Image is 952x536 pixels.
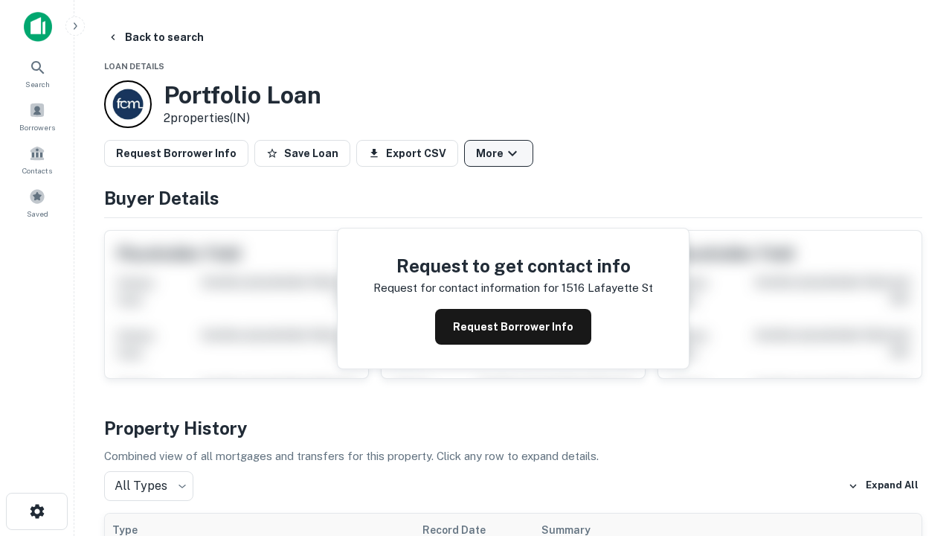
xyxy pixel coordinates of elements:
button: Request Borrower Info [435,309,591,345]
a: Saved [4,182,70,223]
h4: Request to get contact info [373,252,653,279]
div: All Types [104,471,193,501]
p: 2 properties (IN) [164,109,321,127]
h4: Property History [104,415,922,441]
p: Combined view of all mortgages and transfers for this property. Click any row to expand details. [104,447,922,465]
iframe: Chat Widget [878,369,952,441]
p: Request for contact information for [373,279,559,297]
span: Contacts [22,165,52,176]
button: Expand All [844,475,922,497]
h4: Buyer Details [104,185,922,211]
span: Borrowers [19,121,55,133]
button: Back to search [101,24,210,51]
button: Save Loan [254,140,350,167]
a: Search [4,53,70,93]
h3: Portfolio Loan [164,81,321,109]
span: Loan Details [104,62,164,71]
img: capitalize-icon.png [24,12,52,42]
button: Request Borrower Info [104,140,248,167]
span: Search [25,78,50,90]
span: Saved [27,208,48,220]
button: Export CSV [356,140,458,167]
a: Borrowers [4,96,70,136]
p: 1516 lafayette st [562,279,653,297]
a: Contacts [4,139,70,179]
button: More [464,140,533,167]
